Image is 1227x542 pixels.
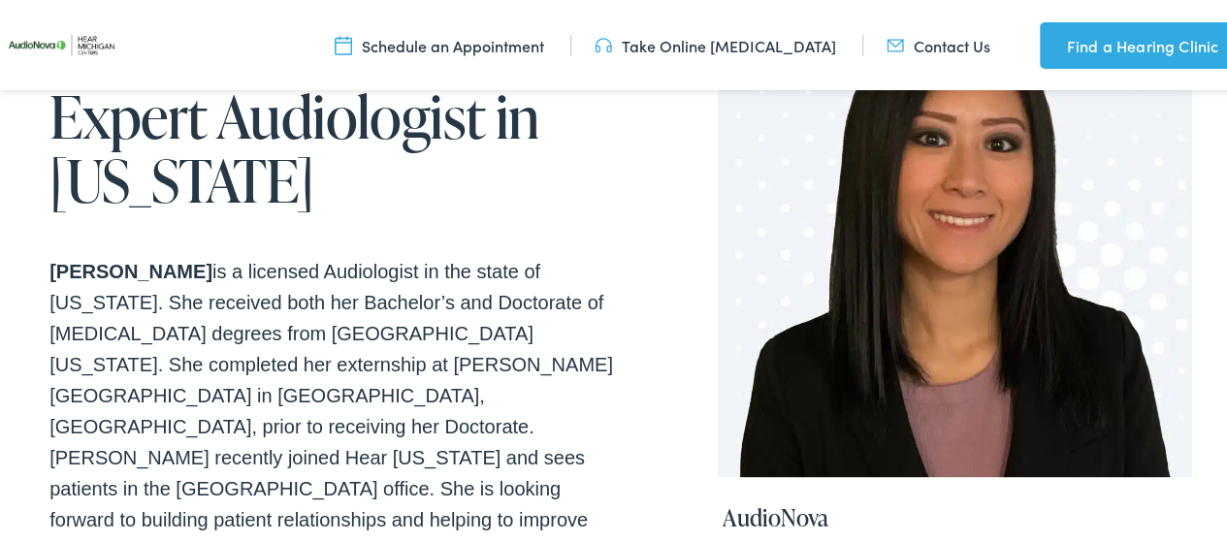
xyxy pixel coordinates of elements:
h1: Meet [PERSON_NAME], Expert Audiologist in [US_STATE] [49,17,621,209]
strong: [PERSON_NAME] [49,258,212,279]
img: utility icon [887,32,904,53]
img: utility icon [1040,31,1057,54]
a: Contact Us [887,32,990,53]
a: Take Online [MEDICAL_DATA] [595,32,836,53]
a: Schedule an Appointment [335,32,544,53]
img: utility icon [595,32,612,53]
img: utility icon [335,32,352,53]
